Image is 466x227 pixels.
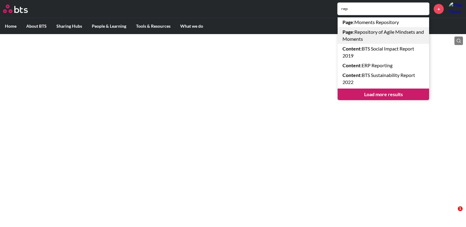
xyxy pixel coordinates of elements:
a: Page:Moments Repository [338,17,429,27]
a: Load more results [338,89,429,100]
a: Go home [3,5,39,13]
strong: Page [342,19,353,25]
strong: Content [342,62,360,68]
a: Content:BTS Social Impact Report 2019 [338,44,429,61]
a: Page:Repository of Agile Mindsets and Moments [338,27,429,44]
label: People & Learning [87,18,131,34]
strong: Content [342,46,360,51]
label: About BTS [21,18,52,34]
label: What we do [175,18,208,34]
img: BTS Logo [3,5,28,13]
span: 1 [458,206,463,211]
img: Pilar Otero [448,2,463,16]
iframe: Intercom live chat [445,206,460,221]
label: Sharing Hubs [52,18,87,34]
a: Content:BTS Sustainability Report 2022 [338,70,429,87]
label: Tools & Resources [131,18,175,34]
a: Profile [448,2,463,16]
strong: Page [342,29,353,35]
strong: Content [342,72,360,78]
a: Content:ERP Reporting [338,61,429,70]
a: + [434,4,444,14]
